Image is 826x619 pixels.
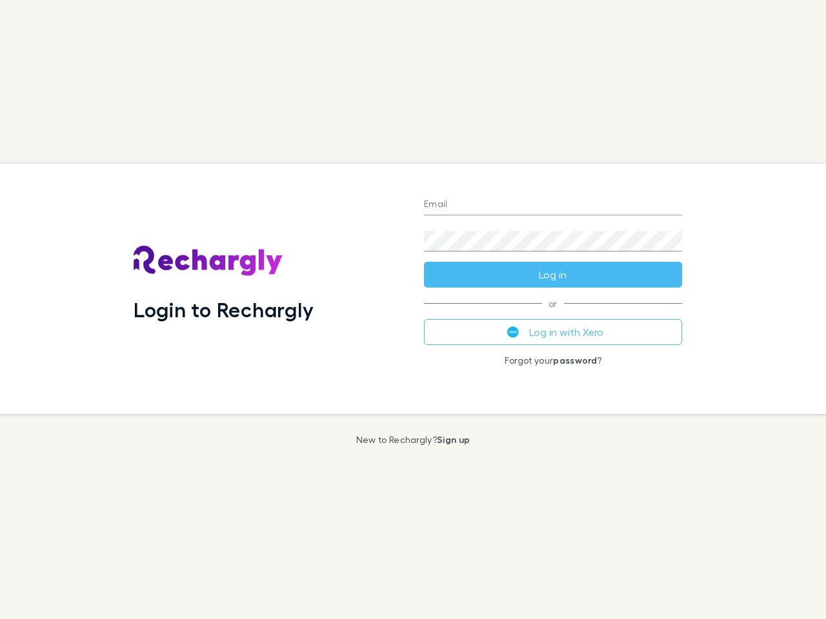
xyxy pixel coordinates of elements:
button: Log in [424,262,682,288]
button: Log in with Xero [424,319,682,345]
p: New to Rechargly? [356,435,470,445]
p: Forgot your ? [424,355,682,366]
a: password [553,355,597,366]
img: Xero's logo [507,326,519,338]
a: Sign up [437,434,470,445]
img: Rechargly's Logo [134,246,283,277]
h1: Login to Rechargly [134,297,314,322]
span: or [424,303,682,304]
